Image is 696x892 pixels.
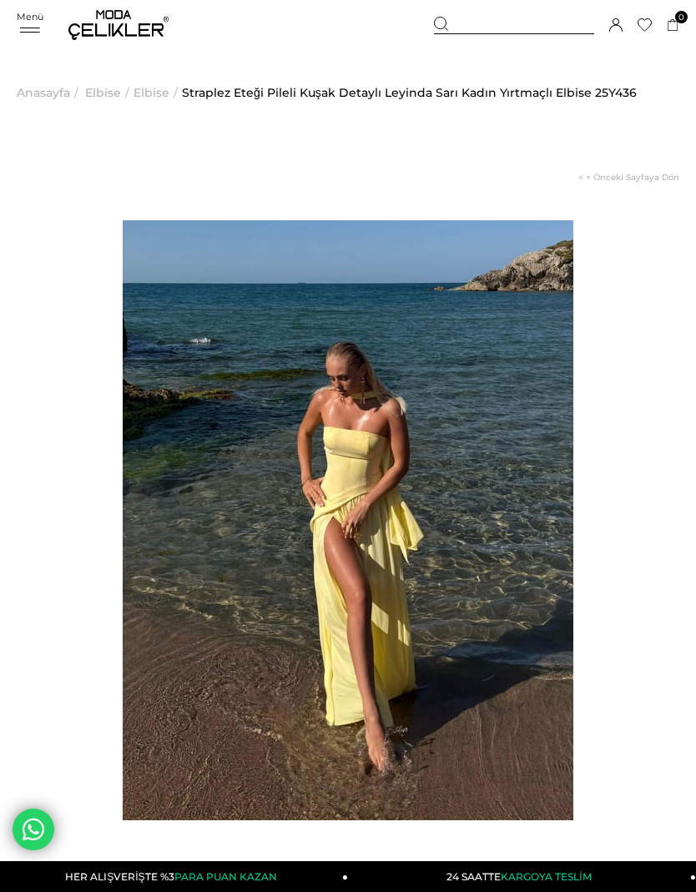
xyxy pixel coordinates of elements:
a: 24 SAATTEKARGOYA TESLİM [348,861,696,892]
span: Menü [17,11,43,23]
img: logo [68,10,169,40]
a: 0 [667,19,679,32]
a: Anasayfa [17,50,70,135]
li: > [85,50,134,135]
span: PARA PUAN KAZAN [174,870,277,883]
a: Straplez Eteği Pileli Kuşak Detaylı Leyinda Sarı Kadın Yırtmaçlı Elbise 25Y436 [182,50,637,135]
span: KARGOYA TESLİM [501,870,591,883]
span: Next [625,504,658,537]
a: Elbise [85,50,121,135]
span: 0 [675,11,688,23]
img: Straplez Eteği Pileli Kuşak Detaylı Leyinda Sarı Kadın Yırtmaçlı Elbise 25Y436 [123,220,573,820]
li: > [17,50,83,135]
li: > [134,50,182,135]
a: < < Önceki Sayfaya Dön [578,135,679,220]
a: Elbise [134,50,169,135]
